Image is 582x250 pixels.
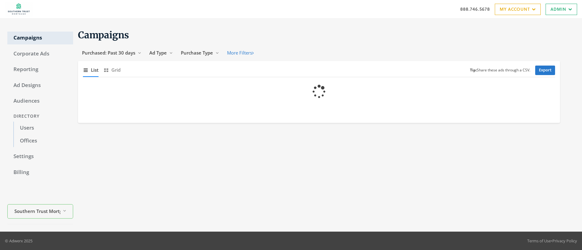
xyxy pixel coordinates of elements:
a: Audiences [7,95,73,108]
button: More Filters [223,47,258,59]
a: 888.746.5678 [460,6,490,12]
a: Privacy Policy [552,238,577,244]
b: Tip: [470,67,477,73]
a: My Account [495,4,541,15]
a: Export [535,66,555,75]
span: Purchased: Past 30 days [82,50,135,56]
span: Purchase Type [181,50,213,56]
button: Southern Trust Mortgage [7,204,73,219]
a: Reporting [7,63,73,76]
a: Corporate Ads [7,47,73,60]
a: Admin [546,4,577,15]
p: © Adwerx 2025 [5,238,32,244]
button: Purchased: Past 30 days [78,47,145,59]
span: Ad Type [149,50,167,56]
a: Ad Designs [7,79,73,92]
img: Adwerx [5,2,33,17]
div: Directory [7,111,73,122]
a: Campaigns [7,32,73,44]
a: Offices [13,134,73,147]
a: Users [13,122,73,134]
button: Ad Type [145,47,177,59]
button: Grid [103,63,121,77]
span: Grid [111,66,121,74]
button: Purchase Type [177,47,223,59]
span: Southern Trust Mortgage [14,207,60,214]
span: List [91,66,99,74]
a: Billing [7,166,73,179]
a: Settings [7,150,73,163]
button: List [83,63,99,77]
span: Campaigns [78,29,129,41]
a: Terms of Use [527,238,551,244]
div: • [527,238,577,244]
small: Share these ads through a CSV. [470,67,530,73]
